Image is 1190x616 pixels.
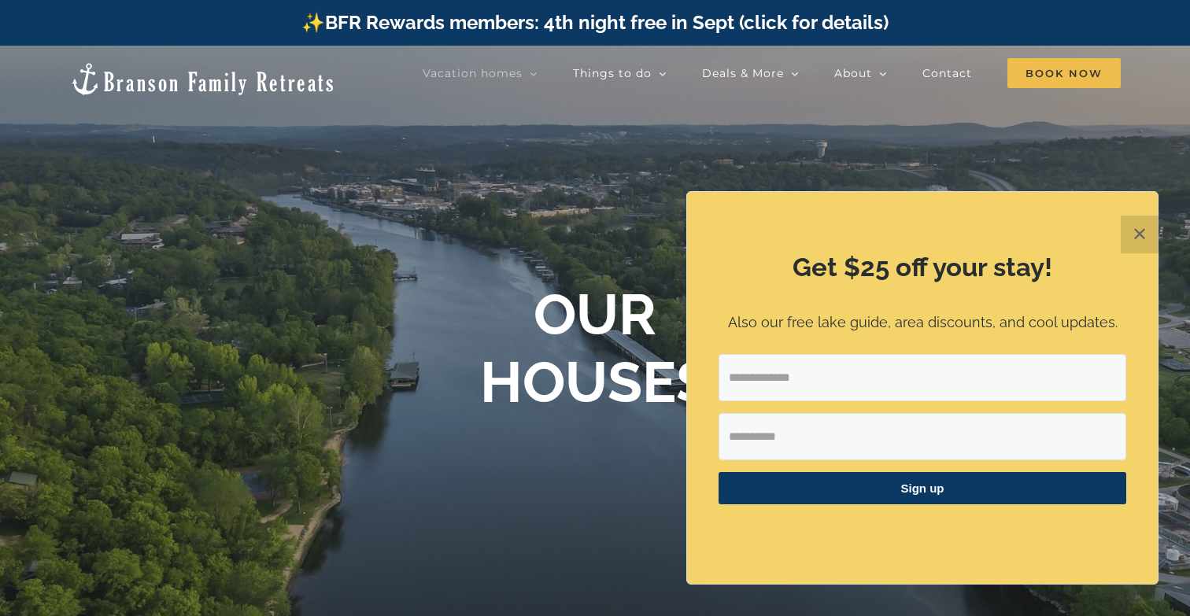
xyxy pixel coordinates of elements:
a: About [834,57,887,89]
nav: Main Menu [423,57,1121,89]
button: Sign up [719,472,1126,504]
img: Branson Family Retreats Logo [69,61,336,97]
p: ​ [719,524,1126,540]
input: Email Address [719,354,1126,401]
h2: Get $25 off your stay! [719,249,1126,286]
p: Also our free lake guide, area discounts, and cool updates. [719,312,1126,334]
button: Close [1121,216,1159,253]
a: Book Now [1007,57,1121,89]
b: OUR HOUSES [480,281,711,415]
span: Things to do [573,68,652,79]
a: Vacation homes [423,57,538,89]
a: ✨BFR Rewards members: 4th night free in Sept (click for details) [301,11,889,34]
input: First Name [719,413,1126,460]
span: Deals & More [702,68,784,79]
a: Deals & More [702,57,799,89]
span: Book Now [1007,58,1121,88]
span: About [834,68,872,79]
a: Contact [922,57,972,89]
span: Vacation homes [423,68,523,79]
span: Contact [922,68,972,79]
a: Things to do [573,57,667,89]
